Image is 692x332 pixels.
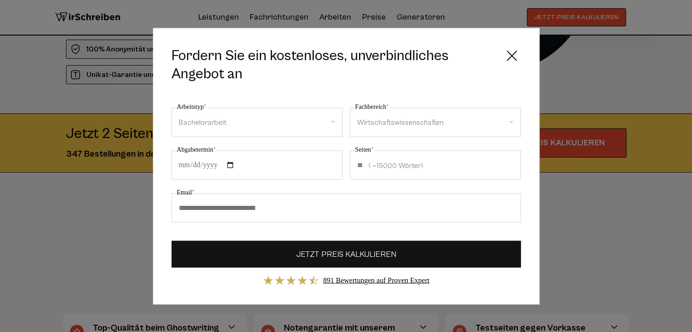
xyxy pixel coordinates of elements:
a: 891 Bewertungen auf Proven Expert [323,276,429,284]
div: Bachelorarbeit [179,115,227,129]
div: Wirtschaftswissenschaften [357,115,444,129]
span: Fordern Sie ein kostenloses, unverbindliches Angebot an [172,46,495,83]
label: Email [177,187,195,198]
label: Abgabetermin [177,144,216,155]
label: Arbeitstyp [177,101,207,112]
span: JETZT PREIS KALKULIEREN [296,248,396,260]
label: Seiten [355,144,374,155]
button: JETZT PREIS KALKULIEREN [172,240,521,267]
label: Fachbereich [355,101,389,112]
